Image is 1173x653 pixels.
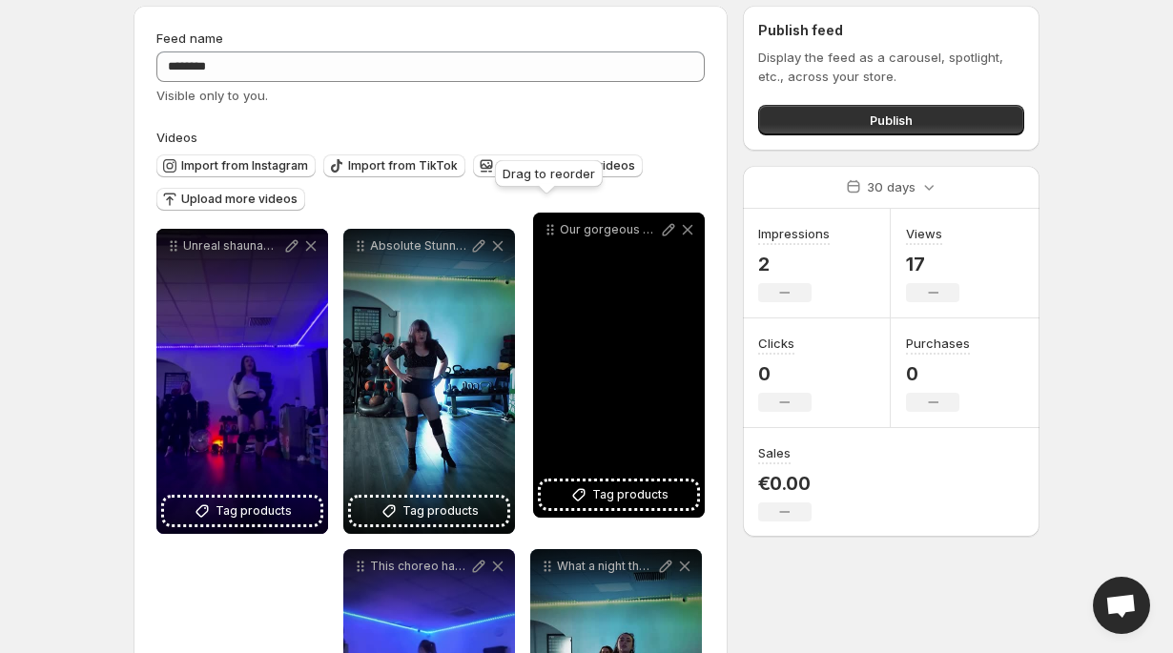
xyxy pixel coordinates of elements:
[1093,577,1150,634] a: Open chat
[557,559,656,574] p: What a night these absolute hotties killing it on recording night last term Want to join them We ...
[156,229,328,534] div: Unreal shaunam7245 the screams in the studio that night Rise Up with High Heels Dance Classes Stu...
[758,472,812,495] p: €0.00
[906,253,959,275] p: 17
[758,253,830,275] p: 2
[906,362,970,385] p: 0
[758,443,791,462] h3: Sales
[867,177,916,196] p: 30 days
[370,559,469,574] p: This choreo has got us in the mood The stunning Rune killing this routine Heels Class every [DATE...
[351,498,507,524] button: Tag products
[181,158,308,173] span: Import from Instagram
[758,224,830,243] h3: Impressions
[348,158,458,173] span: Import from TikTok
[156,88,268,103] span: Visible only to you.
[592,485,669,504] span: Tag products
[156,130,197,145] span: Videos
[758,21,1024,40] h2: Publish feed
[541,481,697,508] button: Tag products
[156,154,316,177] button: Import from Instagram
[758,105,1024,135] button: Publish
[181,192,298,207] span: Upload more videos
[156,31,223,46] span: Feed name
[906,334,970,353] h3: Purchases
[323,154,465,177] button: Import from TikTok
[758,48,1024,86] p: Display the feed as a carousel, spotlight, etc., across your store.
[870,111,913,130] span: Publish
[370,238,469,254] p: Absolute Stunners Another amazing routine from last term Drop-in classes all through May Tuesdays...
[156,188,305,211] button: Upload more videos
[164,498,320,524] button: Tag products
[183,238,282,254] p: Unreal shaunam7245 the screams in the studio that night Rise Up with High Heels Dance Classes Stu...
[758,362,812,385] p: 0
[402,501,479,520] span: Tag products
[758,334,794,353] h3: Clicks
[560,222,659,237] p: Our gorgeous maureen_tatiana97 killing this Chair Dance Routine Heels Classes every [DATE] 8pm in...
[343,229,515,534] div: Absolute Stunners Another amazing routine from last term Drop-in classes all through May Tuesdays...
[906,224,942,243] h3: Views
[473,154,643,177] button: Choose from My videos
[533,213,705,518] div: Our gorgeous maureen_tatiana97 killing this Chair Dance Routine Heels Classes every [DATE] 8pm in...
[216,501,292,520] span: Tag products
